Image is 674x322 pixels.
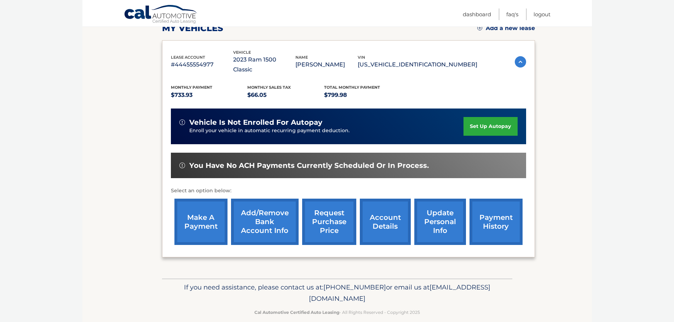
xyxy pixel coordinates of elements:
[302,199,356,245] a: request purchase price
[358,55,365,60] span: vin
[189,161,429,170] span: You have no ACH payments currently scheduled or in process.
[506,8,518,20] a: FAQ's
[171,60,233,70] p: #44455554977
[309,283,490,303] span: [EMAIL_ADDRESS][DOMAIN_NAME]
[254,310,339,315] strong: Cal Automotive Certified Auto Leasing
[171,187,526,195] p: Select an option below:
[463,8,491,20] a: Dashboard
[360,199,411,245] a: account details
[189,127,464,135] p: Enroll your vehicle in automatic recurring payment deduction.
[477,25,535,32] a: Add a new lease
[247,90,324,100] p: $66.05
[124,5,198,25] a: Cal Automotive
[167,282,508,304] p: If you need assistance, please contact us at: or email us at
[233,55,295,75] p: 2023 Ram 1500 Classic
[463,117,517,136] a: set up autopay
[231,199,299,245] a: Add/Remove bank account info
[162,23,223,34] h2: my vehicles
[534,8,551,20] a: Logout
[324,90,401,100] p: $799.98
[323,283,386,291] span: [PHONE_NUMBER]
[470,199,523,245] a: payment history
[174,199,227,245] a: make a payment
[179,119,185,125] img: alert-white.svg
[358,60,477,70] p: [US_VEHICLE_IDENTIFICATION_NUMBER]
[171,90,248,100] p: $733.93
[247,85,291,90] span: Monthly sales Tax
[477,25,482,30] img: add.svg
[171,85,212,90] span: Monthly Payment
[295,55,308,60] span: name
[414,199,466,245] a: update personal info
[233,50,251,55] span: vehicle
[324,85,380,90] span: Total Monthly Payment
[295,60,358,70] p: [PERSON_NAME]
[189,118,322,127] span: vehicle is not enrolled for autopay
[171,55,205,60] span: lease account
[515,56,526,68] img: accordion-active.svg
[179,163,185,168] img: alert-white.svg
[167,309,508,316] p: - All Rights Reserved - Copyright 2025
